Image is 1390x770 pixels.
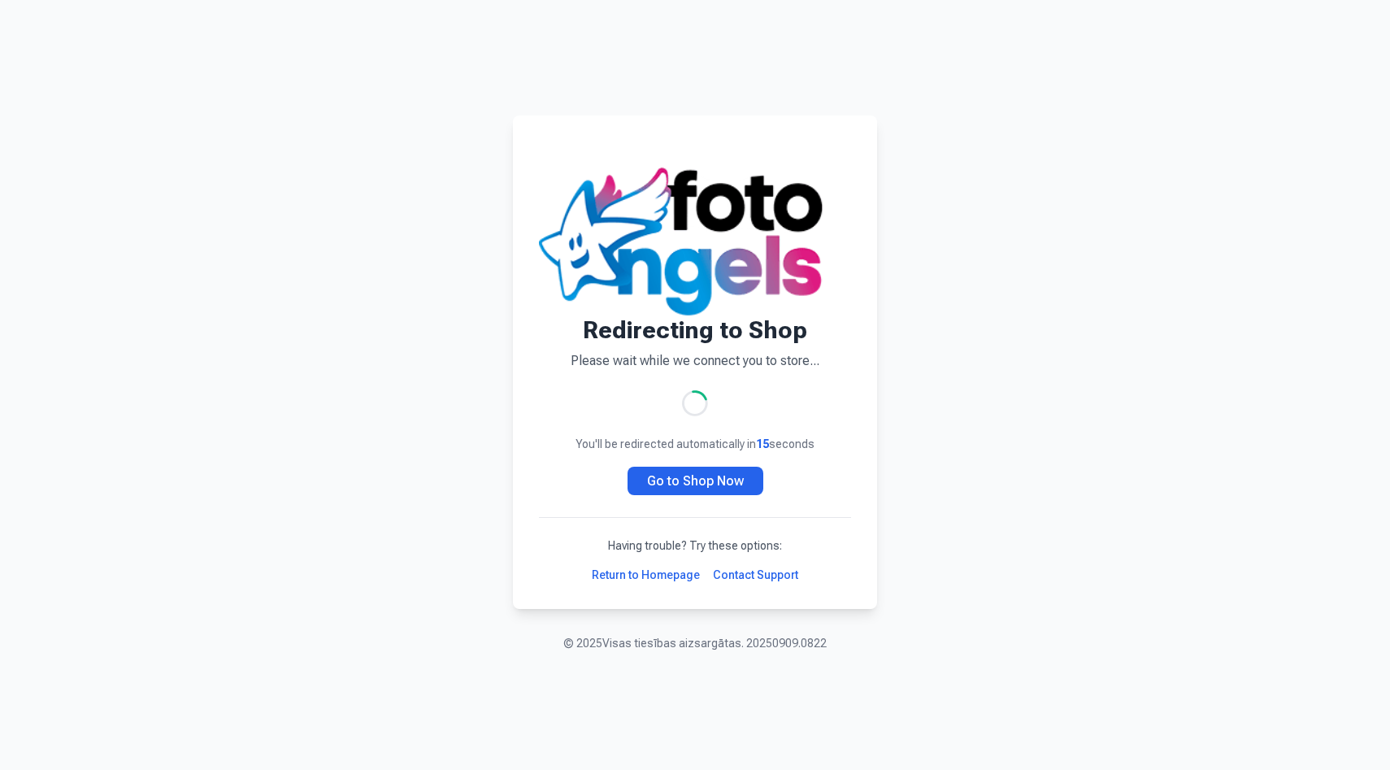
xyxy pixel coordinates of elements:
p: You'll be redirected automatically in seconds [539,436,851,452]
span: 15 [756,437,769,450]
a: Return to Homepage [592,567,700,583]
p: © 2025 Visas tiesības aizsargātas. 20250909.0822 [563,635,827,651]
a: Go to Shop Now [628,467,763,495]
p: Having trouble? Try these options: [539,537,851,554]
h1: Redirecting to Shop [539,315,851,345]
a: Contact Support [713,567,798,583]
p: Please wait while we connect you to store... [539,351,851,371]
